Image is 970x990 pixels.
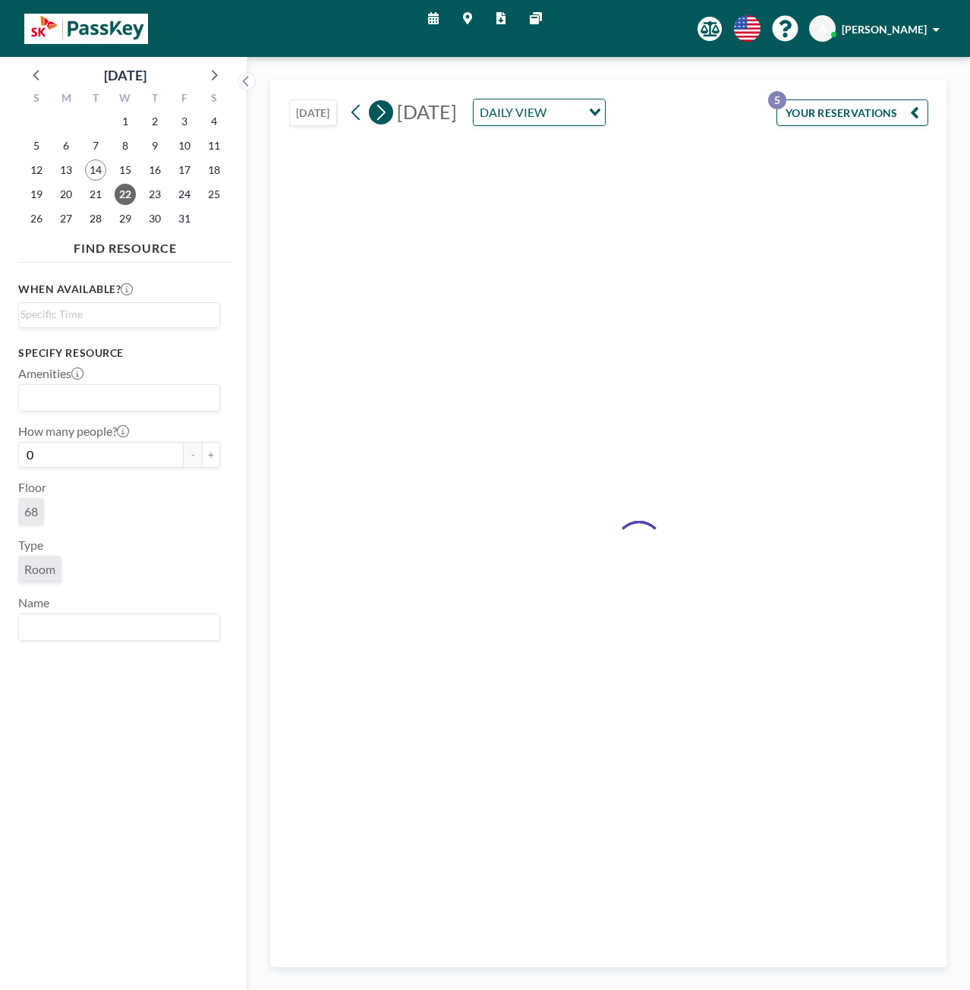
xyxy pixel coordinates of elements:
button: YOUR RESERVATIONS5 [776,99,928,126]
span: Room [24,562,55,576]
input: Search for option [20,617,211,637]
span: Thursday, October 23, 2025 [144,184,165,205]
span: Monday, October 6, 2025 [55,135,77,156]
div: F [169,90,199,109]
span: [PERSON_NAME] [842,23,927,36]
span: Sunday, October 19, 2025 [26,184,47,205]
label: Name [18,595,49,610]
span: A [819,22,827,36]
p: 5 [768,91,786,109]
div: Search for option [19,303,219,326]
span: Monday, October 27, 2025 [55,208,77,229]
span: Thursday, October 16, 2025 [144,159,165,181]
span: Wednesday, October 29, 2025 [115,208,136,229]
label: How many people? [18,424,129,439]
span: Friday, October 31, 2025 [174,208,195,229]
span: Thursday, October 30, 2025 [144,208,165,229]
div: M [52,90,81,109]
input: Search for option [551,102,580,122]
input: Search for option [20,388,211,408]
span: Friday, October 17, 2025 [174,159,195,181]
span: Wednesday, October 22, 2025 [115,184,136,205]
span: Wednesday, October 1, 2025 [115,111,136,132]
div: S [22,90,52,109]
span: Tuesday, October 14, 2025 [85,159,106,181]
span: Friday, October 24, 2025 [174,184,195,205]
span: Friday, October 3, 2025 [174,111,195,132]
div: T [81,90,111,109]
div: T [140,90,169,109]
span: Sunday, October 12, 2025 [26,159,47,181]
span: DAILY VIEW [477,102,550,122]
span: Sunday, October 26, 2025 [26,208,47,229]
span: Tuesday, October 7, 2025 [85,135,106,156]
div: Search for option [474,99,605,125]
span: Friday, October 10, 2025 [174,135,195,156]
button: + [202,442,220,468]
span: Wednesday, October 8, 2025 [115,135,136,156]
span: Saturday, October 11, 2025 [203,135,225,156]
span: Thursday, October 9, 2025 [144,135,165,156]
span: Saturday, October 4, 2025 [203,111,225,132]
input: Search for option [20,306,211,323]
span: Monday, October 13, 2025 [55,159,77,181]
label: Type [18,538,43,553]
span: [DATE] [397,100,457,123]
span: Tuesday, October 21, 2025 [85,184,106,205]
div: Search for option [19,385,219,411]
span: Saturday, October 18, 2025 [203,159,225,181]
span: Saturday, October 25, 2025 [203,184,225,205]
h3: Specify resource [18,346,220,360]
button: [DATE] [289,99,337,126]
span: Wednesday, October 15, 2025 [115,159,136,181]
label: Amenities [18,366,83,381]
label: Floor [18,480,46,495]
h4: FIND RESOURCE [18,235,232,256]
span: Tuesday, October 28, 2025 [85,208,106,229]
span: Sunday, October 5, 2025 [26,135,47,156]
span: Thursday, October 2, 2025 [144,111,165,132]
button: - [184,442,202,468]
span: 68 [24,504,38,519]
span: Monday, October 20, 2025 [55,184,77,205]
div: Search for option [19,614,219,640]
div: S [199,90,228,109]
div: [DATE] [104,65,146,86]
img: organization-logo [24,14,148,44]
div: W [111,90,140,109]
